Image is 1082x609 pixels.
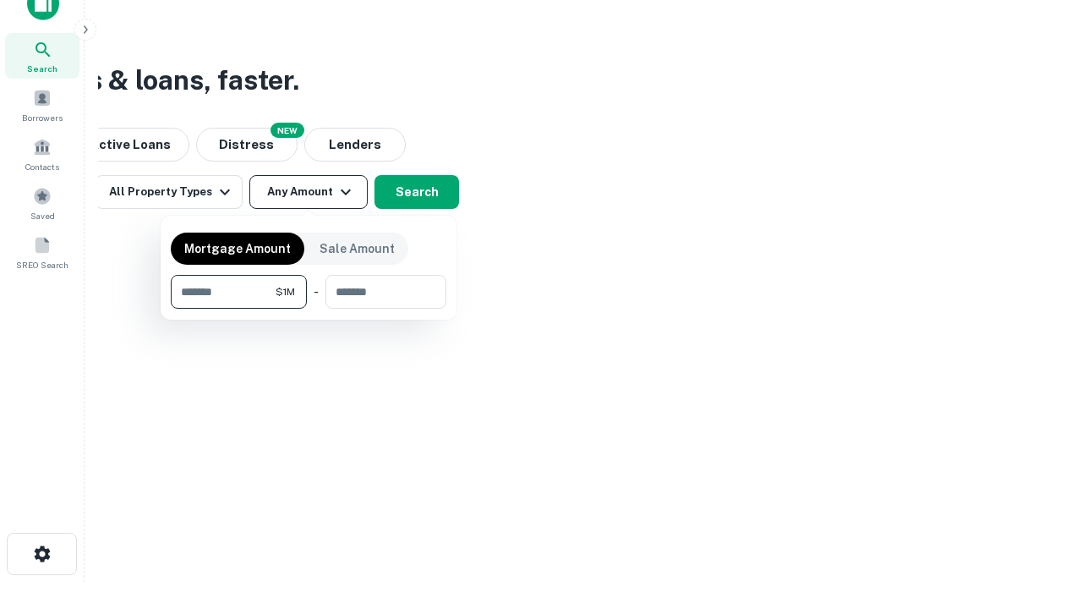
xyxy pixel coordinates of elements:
div: - [314,275,319,309]
p: Mortgage Amount [184,239,291,258]
p: Sale Amount [320,239,395,258]
iframe: Chat Widget [997,474,1082,555]
span: $1M [276,284,295,299]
